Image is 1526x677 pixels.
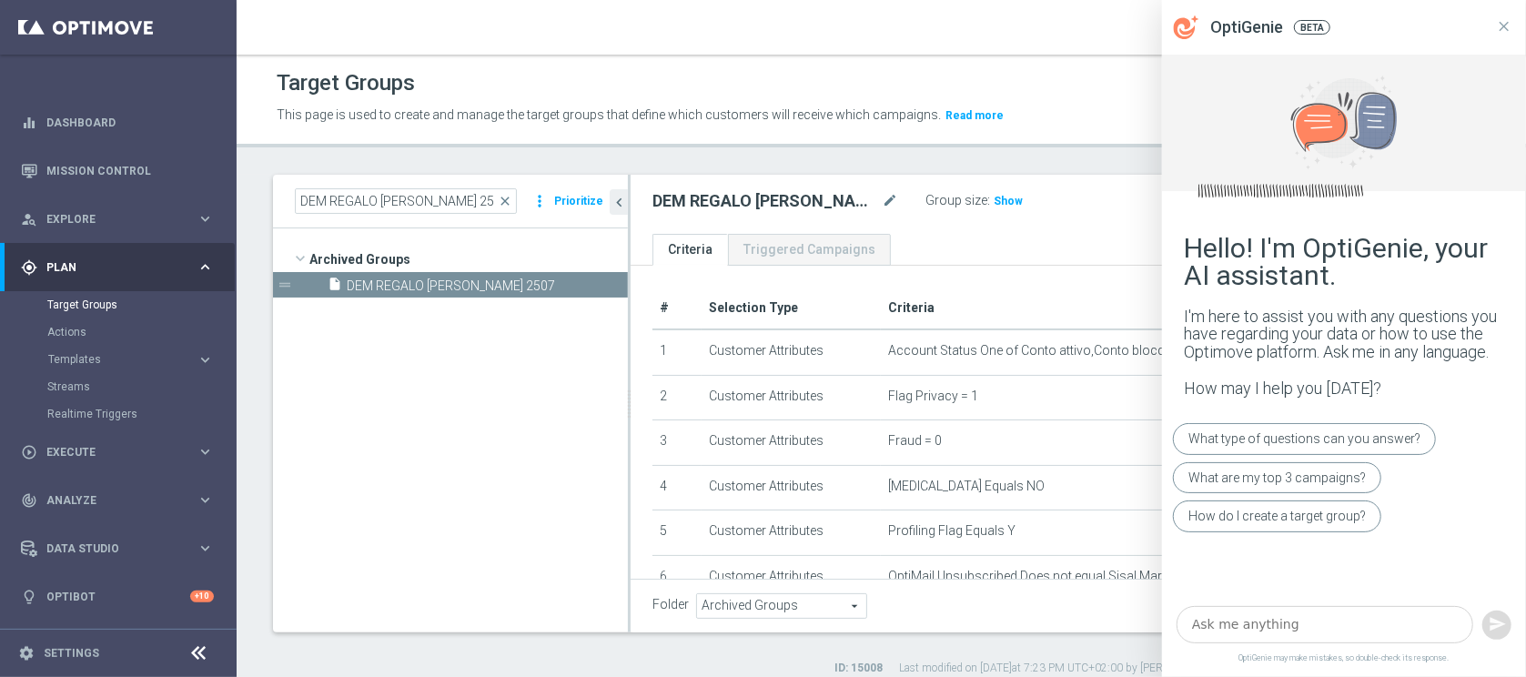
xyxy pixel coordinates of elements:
[834,661,883,676] label: ID: 15008
[21,98,214,147] div: Dashboard
[20,260,215,275] button: gps_fixed Plan keyboard_arrow_right
[1294,20,1330,35] span: BETA
[1173,500,1381,532] div: How do I create a target group?
[994,195,1023,207] span: Show
[46,147,214,195] a: Mission Control
[1173,462,1381,494] div: What are my top 3 campaigns?
[20,116,215,130] div: equalizer Dashboard
[20,164,215,178] button: Mission Control
[21,259,37,276] i: gps_fixed
[48,354,178,365] span: Templates
[20,590,215,604] button: lightbulb Optibot +10
[47,352,215,367] button: Templates keyboard_arrow_right
[531,188,549,214] i: more_vert
[652,555,702,601] td: 6
[18,645,35,662] i: settings
[47,407,189,421] a: Realtime Triggers
[888,300,935,315] span: Criteria
[197,258,214,276] i: keyboard_arrow_right
[47,325,189,339] a: Actions
[944,106,1006,126] button: Read more
[20,493,215,508] div: track_changes Analyze keyboard_arrow_right
[882,190,898,212] i: mode_edit
[21,444,197,460] div: Execute
[888,523,1016,539] span: Profiling Flag Equals Y
[1184,235,1504,289] div: Hello! I'm OptiGenie, your AI assistant.
[20,541,215,556] button: Data Studio keyboard_arrow_right
[47,318,235,346] div: Actions
[1217,75,1471,170] img: OptiGenie Welcome Hero Banner
[277,70,415,96] h1: Target Groups
[47,379,189,394] a: Streams
[21,211,37,227] i: person_search
[47,373,235,400] div: Streams
[46,214,197,225] span: Explore
[702,329,881,375] td: Customer Attributes
[702,288,881,329] th: Selection Type
[47,298,189,312] a: Target Groups
[702,555,881,601] td: Customer Attributes
[652,375,702,420] td: 2
[197,540,214,557] i: keyboard_arrow_right
[925,193,987,208] label: Group size
[728,234,891,266] a: Triggered Campaigns
[702,420,881,466] td: Customer Attributes
[611,194,628,211] i: chevron_left
[1184,379,1381,398] b: How may I help you [DATE]?
[987,193,990,208] label: :
[1184,308,1504,361] div: I'm here to assist you with any questions you have regarding your data or how to use the Optimove...
[652,510,702,556] td: 5
[21,147,214,195] div: Mission Control
[309,247,628,272] span: Archived Groups
[197,443,214,460] i: keyboard_arrow_right
[47,291,235,318] div: Target Groups
[652,465,702,510] td: 4
[46,543,197,554] span: Data Studio
[44,648,99,659] a: Settings
[652,329,702,375] td: 1
[47,346,235,373] div: Templates
[46,262,197,273] span: Plan
[1162,651,1526,677] span: OptiGenie may make mistakes, so double-check its response.
[899,661,1485,676] label: Last modified on [DATE] at 7:23 PM UTC+02:00 by [PERSON_NAME][EMAIL_ADDRESS][PERSON_NAME][DOMAIN_...
[197,210,214,227] i: keyboard_arrow_right
[347,278,628,294] span: DEM REGALO LOTT 2507
[21,115,37,131] i: equalizer
[21,492,197,509] div: Analyze
[295,188,517,214] input: Quick find group or folder
[888,343,1184,359] span: Account Status One of Conto attivo,Conto bloccato
[46,495,197,506] span: Analyze
[652,420,702,466] td: 3
[21,541,197,557] div: Data Studio
[46,572,190,621] a: Optibot
[498,194,512,208] span: close
[47,400,235,428] div: Realtime Triggers
[1173,423,1436,455] div: What type of questions can you answer?
[197,491,214,509] i: keyboard_arrow_right
[610,189,628,215] button: chevron_left
[888,569,1196,584] span: OptiMail Unsubscribed Does not equal Sisal Marketing
[21,444,37,460] i: play_circle_outline
[20,445,215,460] button: play_circle_outline Execute keyboard_arrow_right
[190,591,214,602] div: +10
[652,288,702,329] th: #
[21,259,197,276] div: Plan
[21,589,37,605] i: lightbulb
[888,433,942,449] span: Fraud = 0
[702,375,881,420] td: Customer Attributes
[888,479,1045,494] span: [MEDICAL_DATA] Equals NO
[888,389,978,404] span: Flag Privacy = 1
[46,98,214,147] a: Dashboard
[197,351,214,369] i: keyboard_arrow_right
[551,189,606,214] button: Prioritize
[702,465,881,510] td: Customer Attributes
[21,492,37,509] i: track_changes
[20,212,215,227] button: person_search Explore keyboard_arrow_right
[652,190,878,212] h2: DEM REGALO [PERSON_NAME] 2507
[652,234,728,266] a: Criteria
